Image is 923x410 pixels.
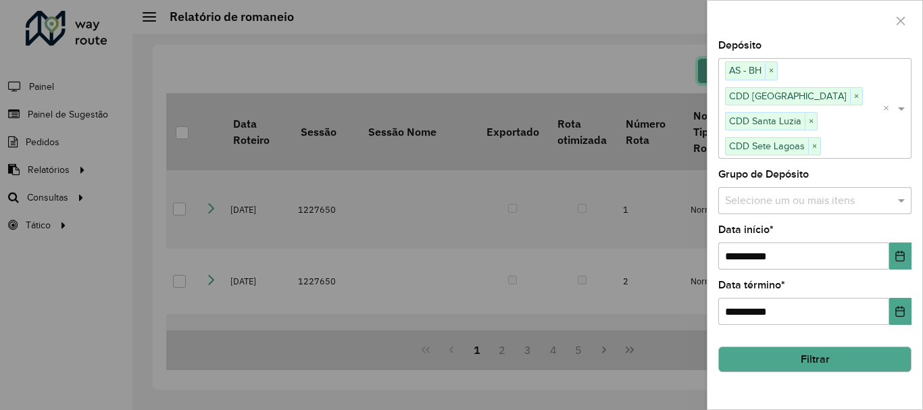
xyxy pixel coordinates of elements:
[808,138,820,155] span: ×
[850,88,862,105] span: ×
[726,88,850,104] span: CDD [GEOGRAPHIC_DATA]
[883,101,895,117] span: Clear all
[726,138,808,154] span: CDD Sete Lagoas
[718,347,912,372] button: Filtrar
[889,242,912,270] button: Choose Date
[726,62,765,78] span: AS - BH
[718,222,774,238] label: Data início
[718,37,762,53] label: Depósito
[718,277,785,293] label: Data término
[718,166,809,182] label: Grupo de Depósito
[726,113,805,129] span: CDD Santa Luzia
[889,298,912,325] button: Choose Date
[765,63,777,79] span: ×
[805,113,817,130] span: ×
